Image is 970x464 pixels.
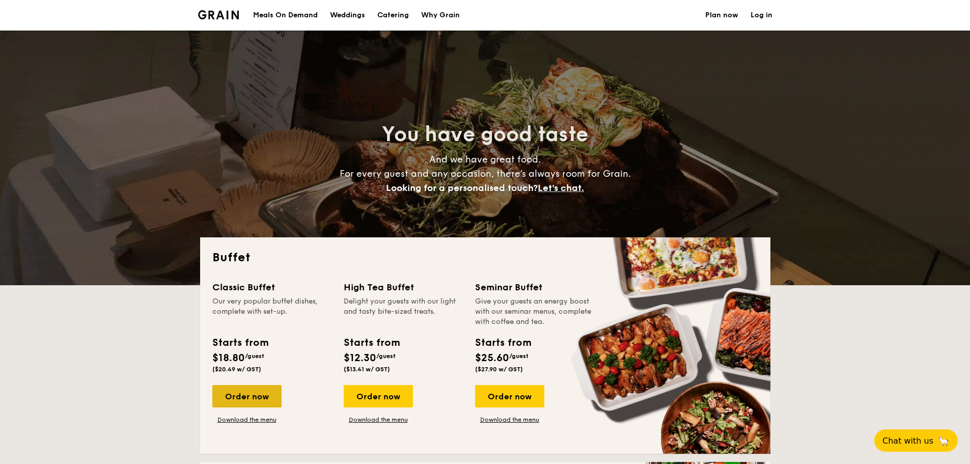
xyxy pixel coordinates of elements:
[344,416,413,424] a: Download the menu
[475,296,594,327] div: Give your guests an energy boost with our seminar menus, complete with coffee and tea.
[344,352,376,364] span: $12.30
[509,352,529,360] span: /guest
[344,296,463,327] div: Delight your guests with our light and tasty bite-sized treats.
[475,335,531,350] div: Starts from
[882,436,933,446] span: Chat with us
[344,335,399,350] div: Starts from
[340,154,631,194] span: And we have great food. For every guest and any occasion, there’s always room for Grain.
[937,435,950,447] span: 🦙
[212,296,331,327] div: Our very popular buffet dishes, complete with set-up.
[212,366,261,373] span: ($20.49 w/ GST)
[386,182,538,194] span: Looking for a personalised touch?
[344,280,463,294] div: High Tea Buffet
[382,122,588,147] span: You have good taste
[376,352,396,360] span: /guest
[475,385,544,407] div: Order now
[212,250,758,266] h2: Buffet
[475,366,523,373] span: ($27.90 w/ GST)
[212,385,282,407] div: Order now
[245,352,264,360] span: /guest
[212,416,282,424] a: Download the menu
[344,385,413,407] div: Order now
[198,10,239,19] img: Grain
[212,280,331,294] div: Classic Buffet
[475,352,509,364] span: $25.60
[212,335,268,350] div: Starts from
[874,429,958,452] button: Chat with us🦙
[475,280,594,294] div: Seminar Buffet
[212,352,245,364] span: $18.80
[344,366,390,373] span: ($13.41 w/ GST)
[198,10,239,19] a: Logotype
[538,182,584,194] span: Let's chat.
[475,416,544,424] a: Download the menu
